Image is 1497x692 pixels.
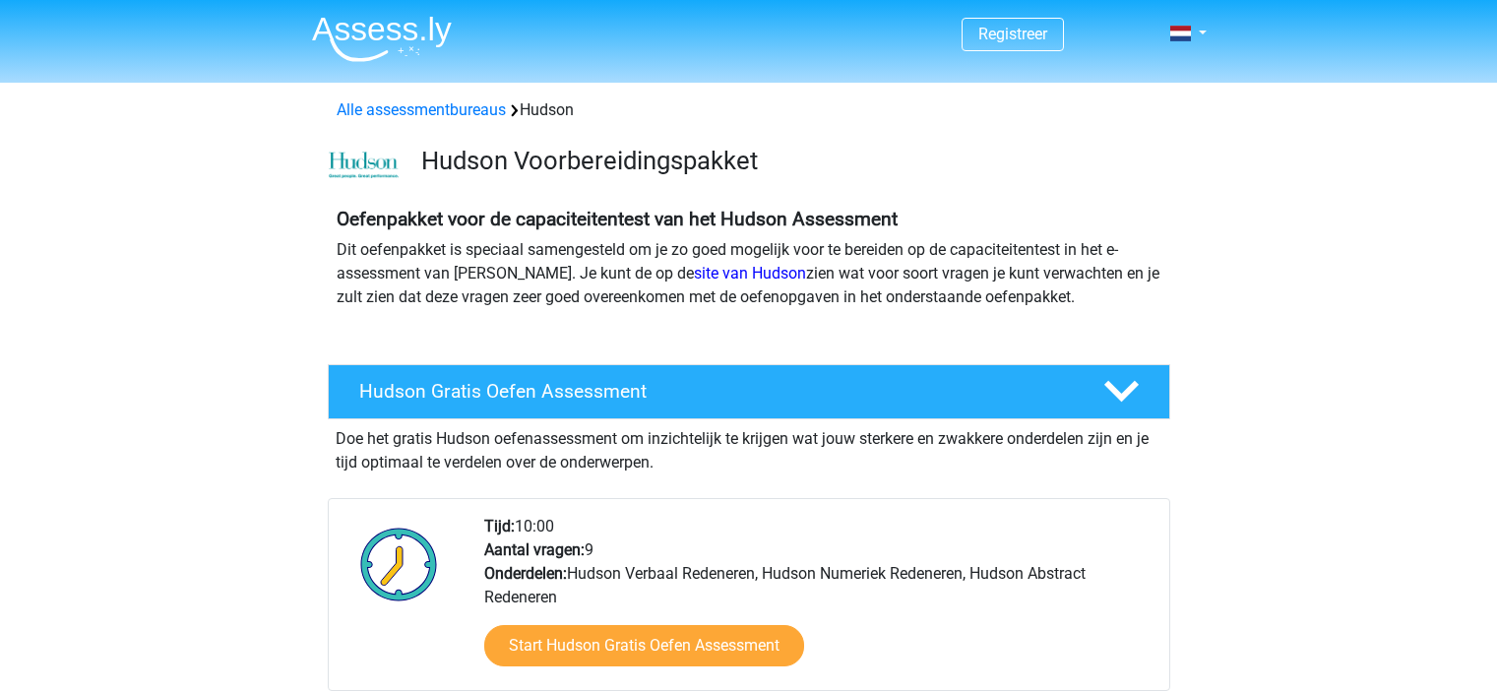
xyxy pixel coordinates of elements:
[329,98,1169,122] div: Hudson
[978,25,1047,43] a: Registreer
[349,515,449,613] img: Klok
[328,419,1170,474] div: Doe het gratis Hudson oefenassessment om inzichtelijk te krijgen wat jouw sterkere en zwakkere on...
[484,517,515,535] b: Tijd:
[421,146,1154,176] h3: Hudson Voorbereidingspakket
[359,380,1072,403] h4: Hudson Gratis Oefen Assessment
[694,264,806,283] a: site van Hudson
[484,540,585,559] b: Aantal vragen:
[337,100,506,119] a: Alle assessmentbureaus
[484,564,567,583] b: Onderdelen:
[337,208,898,230] b: Oefenpakket voor de capaciteitentest van het Hudson Assessment
[329,152,399,179] img: cefd0e47479f4eb8e8c001c0d358d5812e054fa8.png
[312,16,452,62] img: Assessly
[484,625,804,666] a: Start Hudson Gratis Oefen Assessment
[320,364,1178,419] a: Hudson Gratis Oefen Assessment
[337,238,1161,309] p: Dit oefenpakket is speciaal samengesteld om je zo goed mogelijk voor te bereiden op de capaciteit...
[469,515,1168,690] div: 10:00 9 Hudson Verbaal Redeneren, Hudson Numeriek Redeneren, Hudson Abstract Redeneren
